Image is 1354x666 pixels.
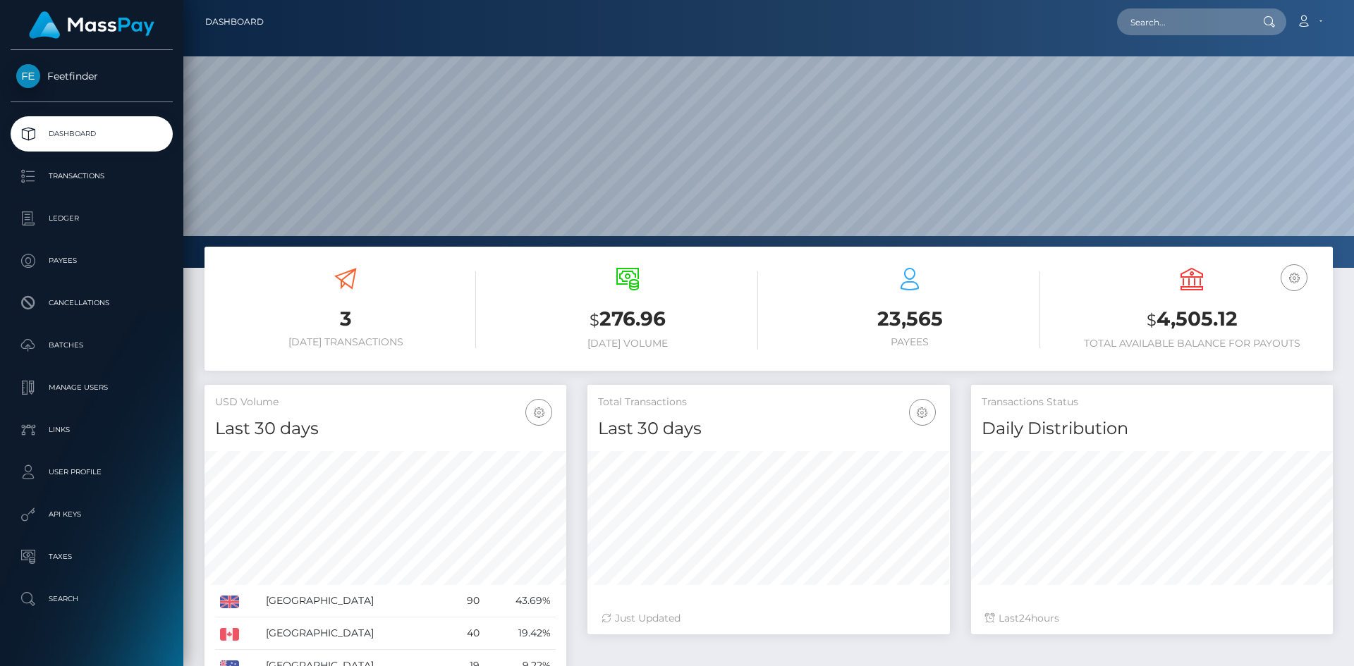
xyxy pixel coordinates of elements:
a: Cancellations [11,285,173,321]
div: Last hours [985,611,1319,626]
td: [GEOGRAPHIC_DATA] [261,585,449,617]
p: Links [16,419,167,440]
h5: USD Volume [215,395,556,409]
h4: Daily Distribution [982,417,1322,441]
td: 40 [449,617,484,650]
small: $ [590,310,599,330]
span: 24 [1019,612,1031,624]
img: MassPay Logo [29,11,154,39]
a: Search [11,581,173,617]
a: User Profile [11,455,173,490]
h6: [DATE] Transactions [215,336,476,348]
p: Ledger [16,208,167,229]
div: Just Updated [602,611,935,626]
a: Ledger [11,201,173,236]
p: Dashboard [16,123,167,144]
p: Manage Users [16,377,167,398]
h6: Payees [779,336,1040,348]
a: Links [11,412,173,448]
a: Payees [11,243,173,278]
td: 90 [449,585,484,617]
a: Dashboard [205,7,264,37]
h4: Last 30 days [215,417,556,441]
p: Batches [16,335,167,356]
a: Transactions [11,159,173,194]
img: GB.png [220,596,239,608]
h4: Last 30 days [598,417,939,441]
span: Feetfinder [11,70,173,82]
p: Search [16,588,167,610]
a: Dashboard [11,116,173,152]
p: Cancellations [16,292,167,314]
h3: 4,505.12 [1061,305,1322,334]
a: Batches [11,328,173,363]
h5: Transactions Status [982,395,1322,409]
p: API Keys [16,504,167,525]
p: Taxes [16,546,167,567]
small: $ [1147,310,1157,330]
a: Taxes [11,539,173,574]
p: Payees [16,250,167,271]
h6: Total Available Balance for Payouts [1061,338,1322,350]
a: API Keys [11,497,173,532]
a: Manage Users [11,370,173,405]
img: CA.png [220,628,239,641]
td: [GEOGRAPHIC_DATA] [261,617,449,650]
p: Transactions [16,166,167,187]
h3: 23,565 [779,305,1040,333]
input: Search... [1117,8,1250,35]
h3: 3 [215,305,476,333]
h5: Total Transactions [598,395,939,409]
h6: [DATE] Volume [497,338,758,350]
img: Feetfinder [16,64,40,88]
h3: 276.96 [497,305,758,334]
p: User Profile [16,462,167,483]
td: 19.42% [484,617,556,650]
td: 43.69% [484,585,556,617]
